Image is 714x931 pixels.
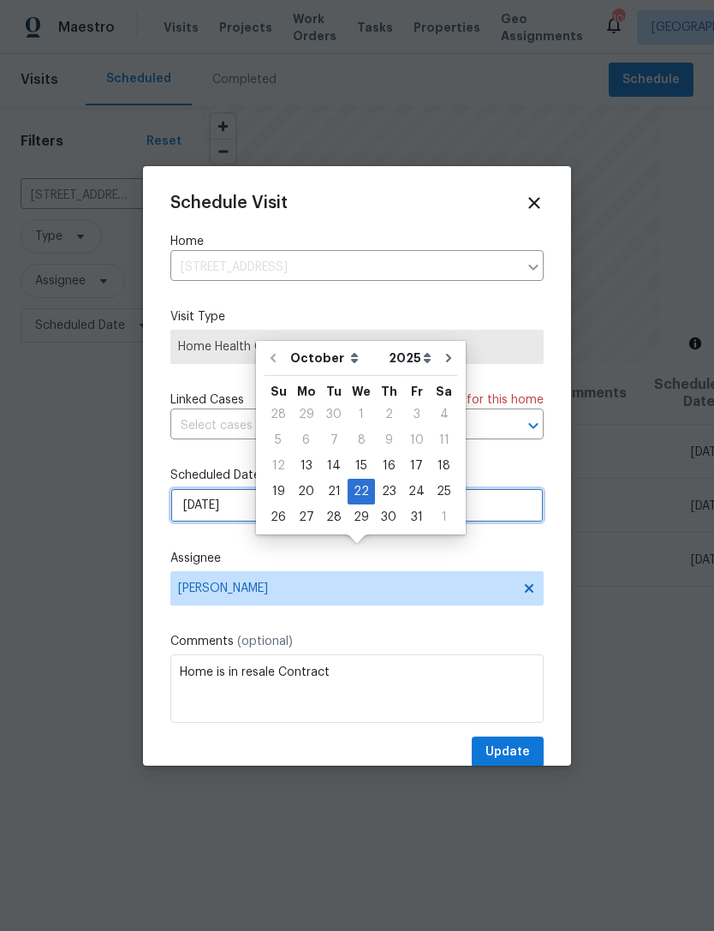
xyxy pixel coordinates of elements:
[348,402,375,427] div: Wed Oct 01 2025
[320,505,348,529] div: 28
[265,504,292,530] div: Sun Oct 26 2025
[320,480,348,504] div: 21
[178,338,536,355] span: Home Health Checkup
[320,402,348,427] div: Tue Sep 30 2025
[431,479,457,504] div: Sat Oct 25 2025
[381,385,397,397] abbr: Thursday
[431,453,457,479] div: Sat Oct 18 2025
[431,428,457,452] div: 11
[320,454,348,478] div: 14
[170,233,544,250] label: Home
[402,453,431,479] div: Fri Oct 17 2025
[292,480,320,504] div: 20
[375,453,402,479] div: Thu Oct 16 2025
[375,480,402,504] div: 23
[411,385,423,397] abbr: Friday
[375,402,402,427] div: Thu Oct 02 2025
[265,453,292,479] div: Sun Oct 12 2025
[472,737,544,768] button: Update
[286,345,384,371] select: Month
[348,428,375,452] div: 8
[292,428,320,452] div: 6
[402,505,431,529] div: 31
[320,479,348,504] div: Tue Oct 21 2025
[402,454,431,478] div: 17
[237,636,293,648] span: (optional)
[326,385,342,397] abbr: Tuesday
[170,254,518,281] input: Enter in an address
[402,403,431,427] div: 3
[292,505,320,529] div: 27
[375,505,402,529] div: 30
[170,654,544,723] textarea: Home is in resale Contract
[265,480,292,504] div: 19
[170,391,244,409] span: Linked Cases
[292,453,320,479] div: Mon Oct 13 2025
[375,454,402,478] div: 16
[320,504,348,530] div: Tue Oct 28 2025
[431,480,457,504] div: 25
[375,428,402,452] div: 9
[375,479,402,504] div: Thu Oct 23 2025
[292,479,320,504] div: Mon Oct 20 2025
[265,427,292,453] div: Sun Oct 05 2025
[170,413,496,439] input: Select cases
[348,505,375,529] div: 29
[320,427,348,453] div: Tue Oct 07 2025
[170,467,544,484] label: Scheduled Date
[431,402,457,427] div: Sat Oct 04 2025
[348,479,375,504] div: Wed Oct 22 2025
[402,479,431,504] div: Fri Oct 24 2025
[525,194,544,212] span: Close
[402,402,431,427] div: Fri Oct 03 2025
[170,194,288,212] span: Schedule Visit
[436,341,461,375] button: Go to next month
[265,402,292,427] div: Sun Sep 28 2025
[348,480,375,504] div: 22
[292,427,320,453] div: Mon Oct 06 2025
[265,403,292,427] div: 28
[348,454,375,478] div: 15
[375,427,402,453] div: Thu Oct 09 2025
[178,582,514,595] span: [PERSON_NAME]
[292,504,320,530] div: Mon Oct 27 2025
[265,479,292,504] div: Sun Oct 19 2025
[402,427,431,453] div: Fri Oct 10 2025
[402,428,431,452] div: 10
[431,403,457,427] div: 4
[431,454,457,478] div: 18
[320,453,348,479] div: Tue Oct 14 2025
[352,385,371,397] abbr: Wednesday
[170,550,544,567] label: Assignee
[292,403,320,427] div: 29
[265,505,292,529] div: 26
[521,414,545,438] button: Open
[320,428,348,452] div: 7
[292,402,320,427] div: Mon Sep 29 2025
[170,308,544,325] label: Visit Type
[170,488,544,522] input: M/D/YYYY
[384,345,436,371] select: Year
[375,403,402,427] div: 2
[348,504,375,530] div: Wed Oct 29 2025
[297,385,316,397] abbr: Monday
[402,480,431,504] div: 24
[265,454,292,478] div: 12
[485,742,530,763] span: Update
[271,385,287,397] abbr: Sunday
[348,453,375,479] div: Wed Oct 15 2025
[436,385,452,397] abbr: Saturday
[292,454,320,478] div: 13
[348,403,375,427] div: 1
[375,504,402,530] div: Thu Oct 30 2025
[265,428,292,452] div: 5
[320,403,348,427] div: 30
[431,505,457,529] div: 1
[431,427,457,453] div: Sat Oct 11 2025
[260,341,286,375] button: Go to previous month
[402,504,431,530] div: Fri Oct 31 2025
[170,633,544,650] label: Comments
[431,504,457,530] div: Sat Nov 01 2025
[348,427,375,453] div: Wed Oct 08 2025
